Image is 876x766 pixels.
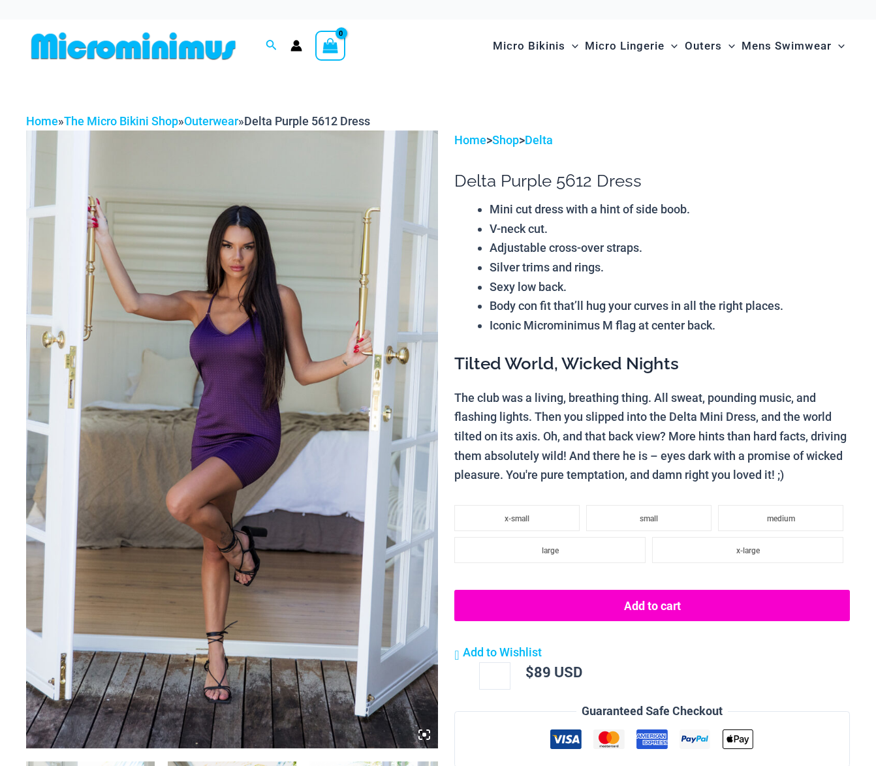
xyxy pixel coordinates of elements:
[490,258,850,277] li: Silver trims and rings.
[266,38,277,54] a: Search icon link
[454,353,850,375] h3: Tilted World, Wicked Nights
[26,31,241,61] img: MM SHOP LOGO FLAT
[490,238,850,258] li: Adjustable cross-over straps.
[542,546,559,555] span: large
[26,130,438,748] img: Delta Purple 5612 Dress
[454,133,486,147] a: Home
[490,26,582,66] a: Micro BikinisMenu ToggleMenu Toggle
[832,29,845,63] span: Menu Toggle
[525,662,534,681] span: $
[525,133,553,147] a: Delta
[184,114,238,128] a: Outerwear
[454,388,850,485] p: The club was a living, breathing thing. All sweat, pounding music, and flashing lights. Then you ...
[767,514,795,523] span: medium
[490,296,850,316] li: Body con fit that’ll hug your curves in all the right places.
[64,114,178,128] a: The Micro Bikini Shop
[479,662,510,690] input: Product quantity
[576,701,728,721] legend: Guaranteed Safe Checkout
[742,29,832,63] span: Mens Swimwear
[490,277,850,297] li: Sexy low back.
[454,171,850,191] h1: Delta Purple 5612 Dress
[582,26,681,66] a: Micro LingerieMenu ToggleMenu Toggle
[525,662,582,681] bdi: 89 USD
[488,24,850,68] nav: Site Navigation
[490,316,850,335] li: Iconic Microminimus M flag at center back.
[586,505,712,531] li: small
[681,26,738,66] a: OutersMenu ToggleMenu Toggle
[585,29,665,63] span: Micro Lingerie
[493,29,565,63] span: Micro Bikinis
[454,130,850,150] p: > >
[490,219,850,239] li: V-neck cut.
[463,645,542,659] span: Add to Wishlist
[640,514,658,523] span: small
[315,31,345,61] a: View Shopping Cart, empty
[492,133,519,147] a: Shop
[685,29,722,63] span: Outers
[652,537,843,563] li: x-large
[505,514,529,523] span: x-small
[26,114,58,128] a: Home
[454,590,850,621] button: Add to cart
[454,505,580,531] li: x-small
[722,29,735,63] span: Menu Toggle
[736,546,760,555] span: x-large
[718,505,843,531] li: medium
[26,114,370,128] span: » » »
[490,200,850,219] li: Mini cut dress with a hint of side boob.
[738,26,848,66] a: Mens SwimwearMenu ToggleMenu Toggle
[454,643,541,662] a: Add to Wishlist
[244,114,370,128] span: Delta Purple 5612 Dress
[290,40,302,52] a: Account icon link
[454,537,646,563] li: large
[665,29,678,63] span: Menu Toggle
[565,29,578,63] span: Menu Toggle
